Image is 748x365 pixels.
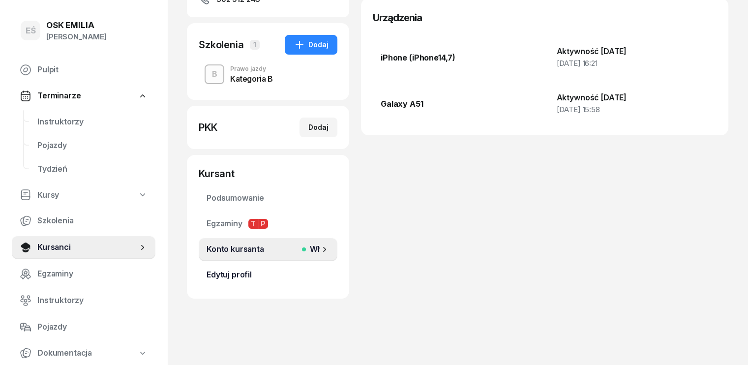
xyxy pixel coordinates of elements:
span: Konto kursanta [207,243,320,256]
a: Konto kursantaWł [199,238,337,261]
span: Instruktorzy [37,294,148,307]
a: Edytuj profil [199,263,337,287]
span: Szkolenia [37,214,148,227]
span: iPhone (iPhone14,7) [381,53,455,62]
span: Egzaminy [37,268,148,280]
a: Egzaminy [12,262,155,286]
a: Pojazdy [12,315,155,339]
a: EgzaminyTP [199,212,337,236]
span: Egzaminy [207,217,329,230]
div: PKK [199,121,217,134]
span: [DATE] 16:21 [557,59,598,68]
span: Wł [306,243,320,256]
a: Kursanci [12,236,155,259]
a: Instruktorzy [30,110,155,134]
span: Dokumentacja [37,347,92,360]
span: T [248,219,258,229]
span: [DATE] 15:58 [557,105,600,114]
div: B [208,66,221,83]
span: Terminarze [37,90,81,102]
h3: Urządzenia [373,10,422,26]
button: Dodaj [299,118,337,137]
span: Podsumowanie [207,192,329,205]
div: Aktywność [DATE] [557,45,627,57]
div: Dodaj [294,39,329,51]
a: Kursy [12,184,155,207]
a: Instruktorzy [12,289,155,312]
span: P [258,219,268,229]
span: Pulpit [37,63,148,76]
div: Dodaj [308,122,329,133]
a: Pulpit [12,58,155,82]
span: Kursy [37,189,59,202]
div: Kursant [199,167,337,181]
button: B [205,64,224,84]
div: [PERSON_NAME] [46,30,107,43]
a: Szkolenia [12,209,155,233]
button: BPrawo jazdyKategoria B [199,61,337,88]
div: OSK EMILIA [46,21,107,30]
a: Pojazdy [30,134,155,157]
span: Galaxy A51 [381,99,423,109]
span: Kursanci [37,241,138,254]
div: Prawo jazdy [230,66,273,72]
a: Tydzień [30,157,155,181]
span: Edytuj profil [207,269,329,281]
span: Tydzień [37,163,148,176]
button: Dodaj [285,35,337,55]
span: Pojazdy [37,321,148,334]
span: EŚ [26,27,36,35]
span: Instruktorzy [37,116,148,128]
div: Aktywność [DATE] [557,91,627,103]
a: Terminarze [12,85,155,107]
span: 1 [250,40,260,50]
div: Szkolenia [199,38,244,52]
div: Kategoria B [230,75,273,83]
a: Podsumowanie [199,186,337,210]
a: Dokumentacja [12,342,155,365]
span: Pojazdy [37,139,148,152]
